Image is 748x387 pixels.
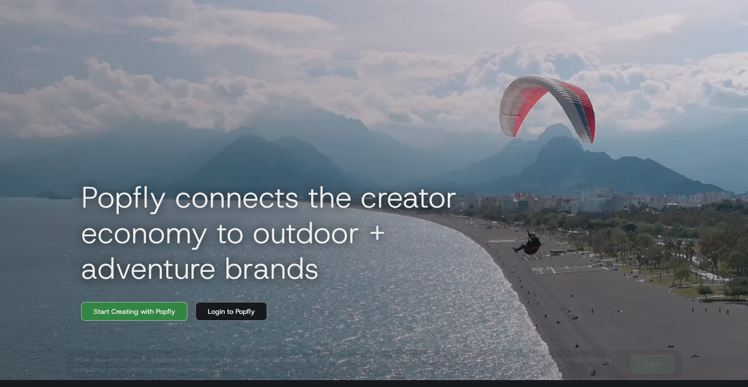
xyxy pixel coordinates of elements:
[73,179,518,286] h1: Popfly connects the creator economy to outdoor + adventure brands
[73,354,623,374] div: When you visit or log in, cookies and similar technologies may be used by our data partners to li...
[81,302,187,321] a: Start Creating with Popfly
[244,365,258,374] a: here
[631,355,675,374] a: Got It!
[195,302,267,321] a: Login to Popfly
